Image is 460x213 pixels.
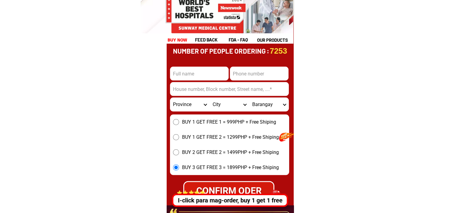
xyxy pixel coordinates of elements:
[173,165,179,171] input: BUY 3 GET FREE 3 = 1899PHP + Free Shiping
[173,119,179,125] input: BUY 1 GET FREE 1 = 999PHP + Free Shiping
[257,37,292,44] h1: our products
[170,82,289,96] input: Input address
[181,183,276,198] div: CONFIRM ODER
[168,37,187,44] h1: buy now
[182,118,276,126] span: BUY 1 GET FREE 1 = 999PHP + Free Shiping
[195,36,228,43] h1: feed back
[229,36,263,43] h1: fda - FAQ
[182,134,279,141] span: BUY 1 GET FREE 2 = 1299PHP + Free Shiping
[182,149,279,156] span: BUY 2 GET FREE 2 = 1499PHP + Free Shiping
[173,149,179,155] input: BUY 2 GET FREE 2 = 1499PHP + Free Shiping
[249,98,289,111] select: Select commune
[175,196,288,205] div: I-click para mag-order, buy 1 get 1 free
[182,164,279,171] span: BUY 3 GET FREE 3 = 1899PHP + Free Shiping
[230,67,289,81] input: Input phone_number
[210,98,249,111] select: Select district
[170,67,229,81] input: Input full_name
[170,98,210,111] select: Select province
[173,134,179,140] input: BUY 1 GET FREE 2 = 1299PHP + Free Shiping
